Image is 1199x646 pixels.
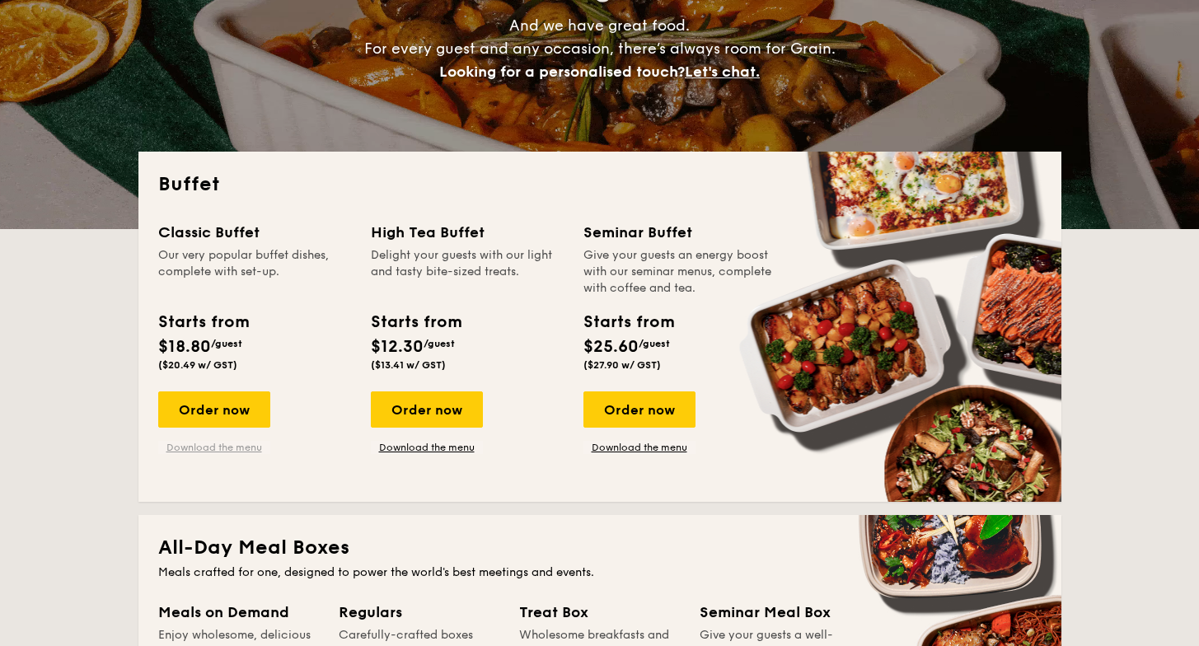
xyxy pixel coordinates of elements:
[158,171,1042,198] h2: Buffet
[371,359,446,371] span: ($13.41 w/ GST)
[158,359,237,371] span: ($20.49 w/ GST)
[158,337,211,357] span: $18.80
[700,601,860,624] div: Seminar Meal Box
[371,441,483,454] a: Download the menu
[158,601,319,624] div: Meals on Demand
[371,221,564,244] div: High Tea Buffet
[639,338,670,349] span: /guest
[439,63,685,81] span: Looking for a personalised touch?
[424,338,455,349] span: /guest
[371,310,461,335] div: Starts from
[685,63,760,81] span: Let's chat.
[339,601,499,624] div: Regulars
[583,310,673,335] div: Starts from
[371,337,424,357] span: $12.30
[371,391,483,428] div: Order now
[158,535,1042,561] h2: All-Day Meal Boxes
[583,391,696,428] div: Order now
[583,247,776,297] div: Give your guests an energy boost with our seminar menus, complete with coffee and tea.
[158,247,351,297] div: Our very popular buffet dishes, complete with set-up.
[158,564,1042,581] div: Meals crafted for one, designed to power the world's best meetings and events.
[583,337,639,357] span: $25.60
[158,441,270,454] a: Download the menu
[519,601,680,624] div: Treat Box
[583,221,776,244] div: Seminar Buffet
[158,391,270,428] div: Order now
[583,359,661,371] span: ($27.90 w/ GST)
[364,16,836,81] span: And we have great food. For every guest and any occasion, there’s always room for Grain.
[158,310,248,335] div: Starts from
[211,338,242,349] span: /guest
[371,247,564,297] div: Delight your guests with our light and tasty bite-sized treats.
[583,441,696,454] a: Download the menu
[158,221,351,244] div: Classic Buffet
